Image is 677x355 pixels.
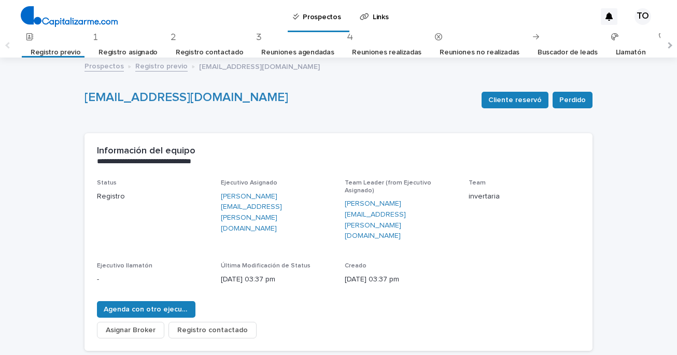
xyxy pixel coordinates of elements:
span: Cliente reservó [488,95,542,105]
p: invertaria [469,191,580,202]
span: Ejecutivo Asignado [221,180,277,186]
h2: Información del equipo [97,146,195,157]
a: Reuniones realizadas [352,40,421,65]
span: Team Leader (from Ejecutivo Asignado) [345,180,431,193]
a: [PERSON_NAME][EMAIL_ADDRESS][PERSON_NAME][DOMAIN_NAME] [345,198,456,242]
a: Llamatón [616,40,646,65]
span: Status [97,180,117,186]
a: Buscador de leads [538,40,598,65]
span: Asignar Broker [106,325,156,335]
p: - [97,274,208,285]
a: Registro contactado [176,40,243,65]
button: Agenda con otro ejecutivo [97,301,195,318]
a: Registro previo [31,40,80,65]
span: Registro contactado [177,325,248,335]
span: Perdido [559,95,586,105]
button: Perdido [553,92,593,108]
div: TO [634,8,651,25]
p: [DATE] 03:37 pm [345,274,456,285]
p: [EMAIL_ADDRESS][DOMAIN_NAME] [199,60,320,72]
img: 4arMvv9wSvmHTHbXwTim [21,6,118,27]
button: Asignar Broker [97,322,164,338]
button: Registro contactado [168,322,257,338]
a: [EMAIL_ADDRESS][DOMAIN_NAME] [84,91,288,104]
p: [DATE] 03:37 pm [221,274,332,285]
span: Última Modificación de Status [221,263,311,269]
a: [PERSON_NAME][EMAIL_ADDRESS][PERSON_NAME][DOMAIN_NAME] [221,191,332,234]
span: Creado [345,263,366,269]
a: Registro previo [135,60,188,72]
span: Agenda con otro ejecutivo [104,304,189,315]
a: Prospectos [84,60,124,72]
a: Reuniones agendadas [261,40,334,65]
button: Cliente reservó [482,92,548,108]
span: Team [469,180,486,186]
a: Registro asignado [98,40,158,65]
p: Registro [97,191,208,202]
a: Reuniones no realizadas [440,40,519,65]
span: Ejecutivo llamatón [97,263,152,269]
